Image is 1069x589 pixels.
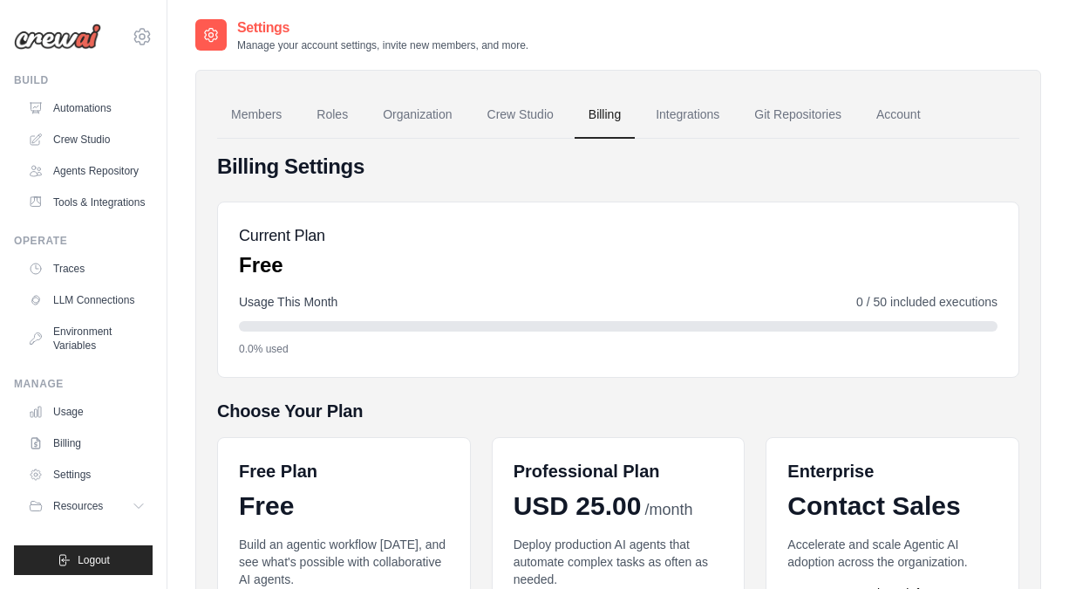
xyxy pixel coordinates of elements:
[21,157,153,185] a: Agents Repository
[53,499,103,513] span: Resources
[14,24,101,50] img: Logo
[21,429,153,457] a: Billing
[575,92,635,139] a: Billing
[217,399,1019,423] h5: Choose Your Plan
[787,536,998,571] p: Accelerate and scale Agentic AI adoption across the organization.
[642,92,733,139] a: Integrations
[862,92,935,139] a: Account
[514,459,660,483] h6: Professional Plan
[239,536,449,588] p: Build an agentic workflow [DATE], and see what's possible with collaborative AI agents.
[21,126,153,154] a: Crew Studio
[14,545,153,575] button: Logout
[787,459,998,483] h6: Enterprise
[21,492,153,520] button: Resources
[856,293,998,311] span: 0 / 50 included executions
[514,536,724,588] p: Deploy production AI agents that automate complex tasks as often as needed.
[473,92,568,139] a: Crew Studio
[21,318,153,360] a: Environment Variables
[514,490,642,522] span: USD 25.00
[237,17,528,38] h2: Settings
[14,377,153,391] div: Manage
[239,223,325,248] h5: Current Plan
[239,490,449,522] div: Free
[21,398,153,426] a: Usage
[239,251,325,279] p: Free
[14,234,153,248] div: Operate
[237,38,528,52] p: Manage your account settings, invite new members, and more.
[78,553,110,567] span: Logout
[303,92,362,139] a: Roles
[21,188,153,216] a: Tools & Integrations
[14,73,153,87] div: Build
[21,461,153,489] a: Settings
[369,92,466,139] a: Organization
[21,286,153,314] a: LLM Connections
[787,490,998,522] div: Contact Sales
[239,459,317,483] h6: Free Plan
[740,92,855,139] a: Git Repositories
[644,498,692,522] span: /month
[217,153,1019,181] h4: Billing Settings
[239,293,337,311] span: Usage This Month
[217,92,296,139] a: Members
[239,342,289,356] span: 0.0% used
[21,255,153,283] a: Traces
[21,94,153,122] a: Automations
